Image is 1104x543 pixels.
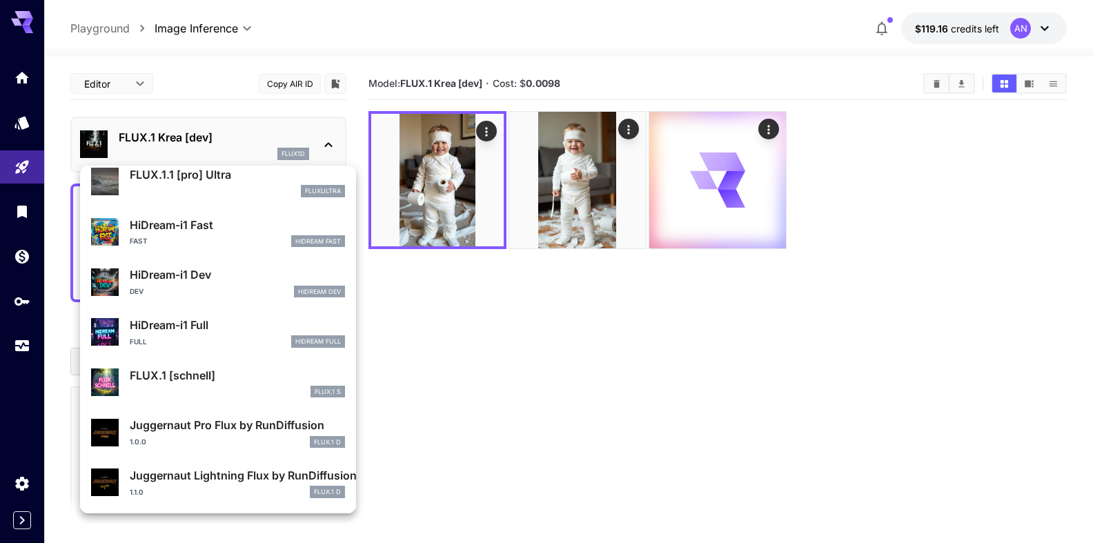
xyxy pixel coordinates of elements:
p: FLUX.1 [schnell] [130,367,345,384]
p: Juggernaut Lightning Flux by RunDiffusion [130,467,345,484]
p: HiDream Fast [295,237,341,246]
div: HiDream-i1 FullFullHiDream Full [91,311,345,353]
p: HiDream Full [295,337,341,346]
p: HiDream Dev [298,287,341,297]
p: 1.1.0 [130,487,144,497]
div: FLUX.1 [schnell]FLUX.1 S [91,362,345,404]
p: 1.0.0 [130,437,146,447]
p: Fast [130,236,148,246]
div: FLUX.1.1 [pro] Ultrafluxultra [91,161,345,203]
p: HiDream-i1 Dev [130,266,345,283]
p: Juggernaut Pro Flux by RunDiffusion [130,417,345,433]
p: fluxultra [305,186,341,196]
div: Juggernaut Lightning Flux by RunDiffusion1.1.0FLUX.1 D [91,462,345,504]
p: HiDream-i1 Fast [130,217,345,233]
p: FLUX.1 D [314,487,341,497]
div: HiDream-i1 FastFastHiDream Fast [91,211,345,253]
p: FLUX.1 S [315,387,341,397]
p: FLUX.1 D [314,437,341,447]
p: Dev [130,286,144,297]
p: HiDream-i1 Full [130,317,345,333]
div: HiDream-i1 DevDevHiDream Dev [91,261,345,303]
p: FLUX.1.1 [pro] Ultra [130,166,345,183]
div: Juggernaut Pro Flux by RunDiffusion1.0.0FLUX.1 D [91,411,345,453]
p: Full [130,337,147,347]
